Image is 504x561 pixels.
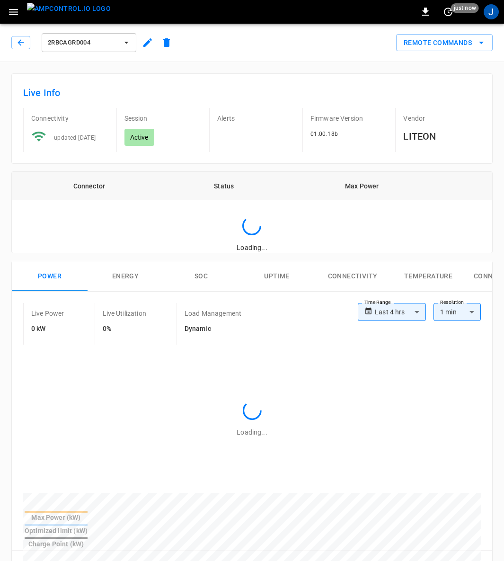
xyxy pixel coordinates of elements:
[31,114,109,123] p: Connectivity
[185,324,241,334] h6: Dynamic
[185,309,241,318] p: Load Management
[403,129,481,144] h6: LITEON
[441,4,456,19] button: set refresh interval
[88,261,163,292] button: Energy
[433,303,481,321] div: 1 min
[130,133,149,142] p: Active
[440,299,464,306] label: Resolution
[396,34,493,52] div: remote commands options
[375,303,426,321] div: Last 4 hrs
[103,309,146,318] p: Live Utilization
[27,3,111,15] img: ampcontrol.io logo
[396,34,493,52] button: Remote Commands
[12,172,167,200] th: Connector
[364,299,391,306] label: Time Range
[23,85,481,100] h6: Live Info
[12,261,88,292] button: Power
[237,244,267,251] span: Loading...
[310,114,388,123] p: Firmware Version
[124,114,202,123] p: Session
[42,33,136,52] button: 2RBCAGRD004
[31,309,64,318] p: Live Power
[217,114,295,123] p: Alerts
[451,3,479,13] span: just now
[484,4,499,19] div: profile-icon
[310,131,338,137] span: 01.00.18b
[282,172,442,200] th: Max Power
[237,428,267,436] span: Loading...
[390,261,466,292] button: Temperature
[54,134,96,141] span: updated [DATE]
[12,172,492,200] table: connector table
[48,37,118,48] span: 2RBCAGRD004
[103,324,146,334] h6: 0%
[31,324,64,334] h6: 0 kW
[163,261,239,292] button: SOC
[315,261,390,292] button: Connectivity
[167,172,282,200] th: Status
[239,261,315,292] button: Uptime
[403,114,481,123] p: Vendor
